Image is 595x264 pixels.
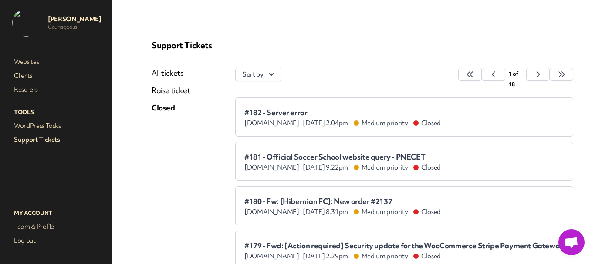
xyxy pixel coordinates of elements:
a: #180 - Fw: [Hibernian FC]: New order #2137 [DOMAIN_NAME] | [DATE] 8.31pm Medium priority Closed [235,186,573,225]
span: Closed [414,163,441,172]
a: Clients [12,70,99,82]
span: Medium priority [355,163,408,172]
span: [DOMAIN_NAME] | [244,119,302,127]
span: #181 - Official Soccer School website query - PNECET [244,153,441,161]
a: Support Tickets [12,134,99,146]
p: Support Tickets [152,40,555,50]
span: Medium priority [355,252,408,261]
span: #180 - Fw: [Hibernian FC]: New order #2137 [244,197,441,206]
span: Medium priority [355,207,408,216]
p: [PERSON_NAME] [48,15,101,23]
div: [DATE] 9.22pm [244,163,441,172]
a: Closed [152,103,190,113]
a: WordPress Tasks [12,120,99,132]
p: Tools [12,107,99,118]
span: [DOMAIN_NAME] | [244,163,302,172]
div: [DATE] 8.31pm [244,207,441,216]
span: 1 of 18 [509,70,518,88]
a: Resellers [12,84,99,96]
span: Closed [414,252,441,261]
p: My Account [12,207,99,219]
span: Closed [414,207,441,216]
a: Websites [12,56,99,68]
a: Log out [12,234,99,247]
span: Closed [414,119,441,127]
span: Medium priority [355,119,408,127]
a: Team & Profile [12,221,99,233]
a: All tickets [152,68,190,78]
span: [DOMAIN_NAME] | [244,252,302,261]
div: [DATE] 2.29pm [244,252,564,261]
span: #179 - Fwd: [Action required] Security update for the WooCommerce Stripe Payment Gateway [244,241,564,250]
p: Courageous [48,23,101,30]
a: #182 - Server error [DOMAIN_NAME] | [DATE] 2.04pm Medium priority Closed [235,97,573,137]
a: Open chat [558,229,585,255]
a: #181 - Official Soccer School website query - PNECET [DOMAIN_NAME] | [DATE] 9.22pm Medium priorit... [235,142,573,181]
button: Sort by [235,68,281,81]
div: [DATE] 2.04pm [244,119,441,127]
span: [DOMAIN_NAME] | [244,207,302,216]
a: Raise ticket [152,85,190,96]
span: #182 - Server error [244,108,441,117]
